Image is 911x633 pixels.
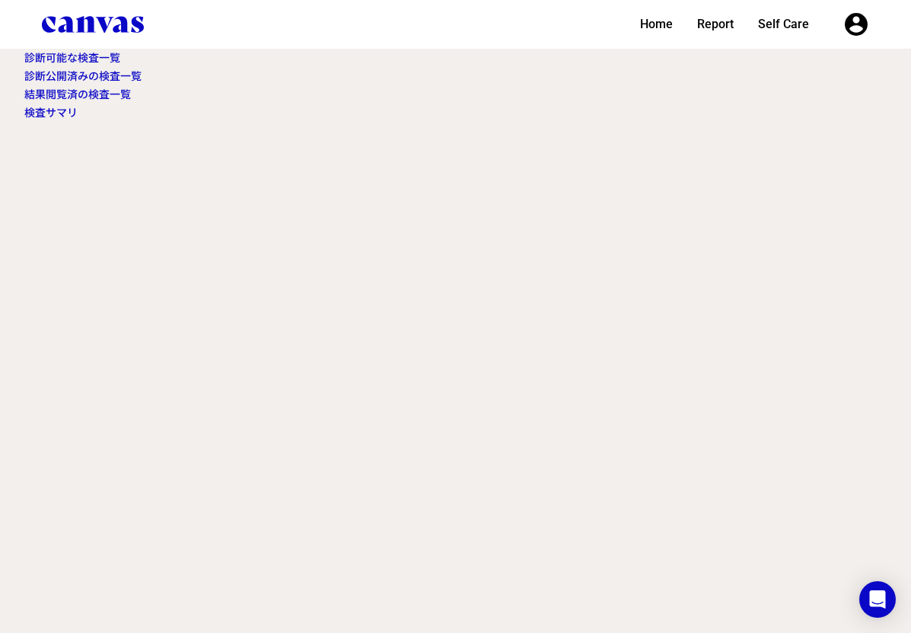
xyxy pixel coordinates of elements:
[691,15,740,34] a: Report
[24,88,131,101] a: 結果閲覧済の検査一覧
[752,15,815,34] a: Self Care
[24,70,142,82] a: 診断公開済みの検査一覧
[634,15,679,34] a: Home
[24,52,120,64] a: 診断可能な検査一覧
[843,11,870,38] i: account_circle
[859,581,896,618] div: Open Intercom Messenger
[843,11,870,38] button: User menu
[24,107,78,119] a: 検査サマリ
